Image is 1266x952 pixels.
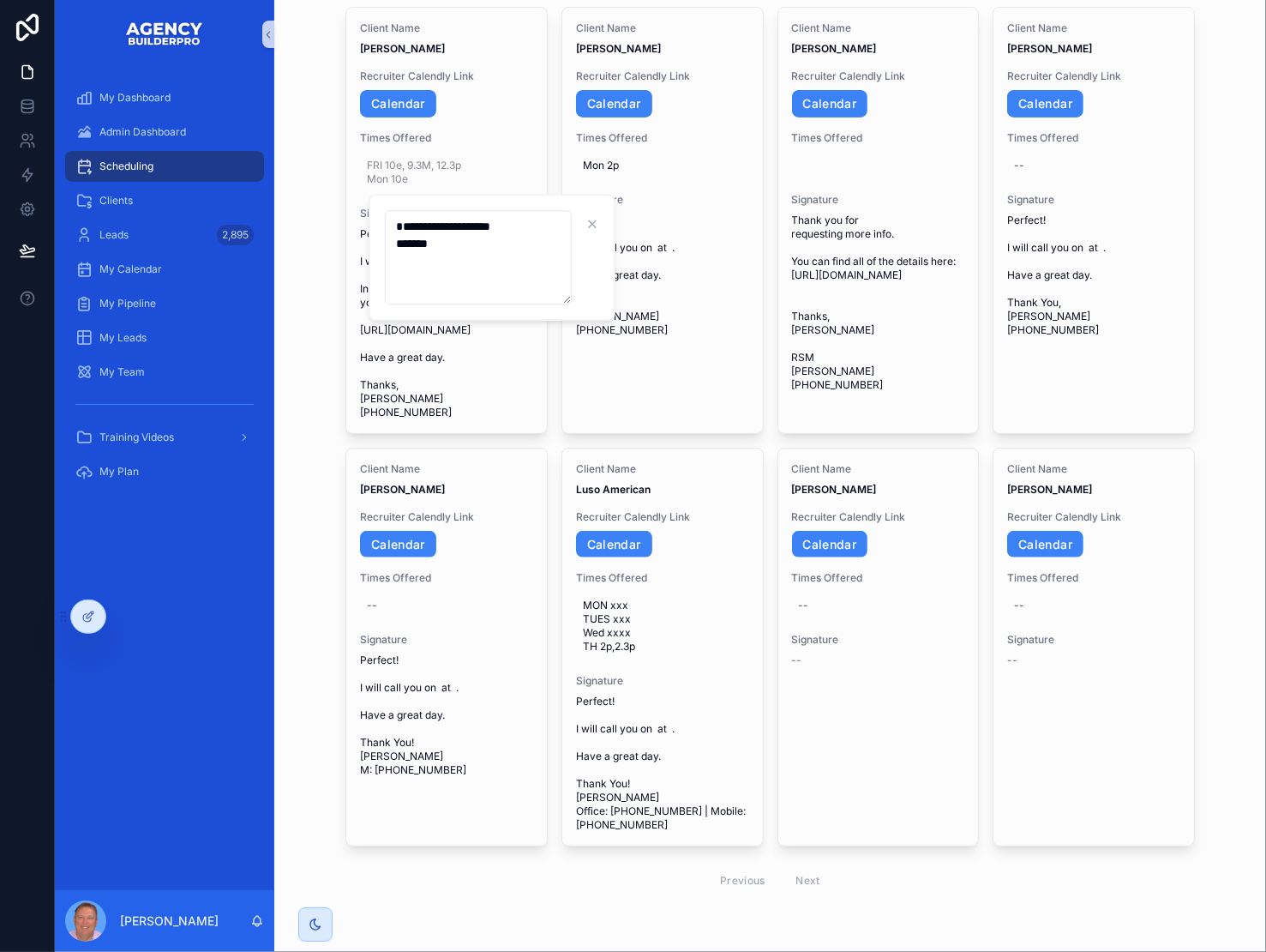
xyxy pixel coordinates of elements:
strong: [PERSON_NAME] [360,42,445,55]
span: My Pipeline [99,297,156,310]
div: scrollable content [55,69,274,512]
div: -- [799,599,809,612]
span: My Leads [99,331,147,345]
span: Signature [792,193,965,207]
a: My Team [65,357,264,388]
span: Signature [792,633,965,647]
span: Training Videos [99,431,174,444]
span: Client Name [1007,462,1180,476]
span: MON xxx TUES xxx Wed xxxx TH 2p,2.3p [583,599,742,654]
span: Perfect! I will call you on at . Have a great day. Thank You, [PERSON_NAME] [PHONE_NUMBER] [1007,214,1180,337]
span: -- [792,654,802,667]
span: -- [1007,654,1017,667]
a: My Pipeline [65,288,264,319]
span: Perfect! I will call you on at . Have a great day. Thanks, [PERSON_NAME] [PHONE_NUMBER] [576,214,749,337]
span: Thank you for requesting more info. You can find all of the details here: [URL][DOMAIN_NAME] Than... [792,214,965,392]
a: Calendar [576,90,652,117]
a: Leads2,895 [65,220,264,250]
a: Calendar [792,531,868,558]
span: Client Name [360,21,533,35]
span: Signature [576,674,749,688]
strong: Luso American [576,483,651,496]
span: Recruiter Calendly Link [792,510,965,524]
span: Perfect! I will call you on at . Have a great day. Thank You! [PERSON_NAME] Office: [PHONE_NUMBER... [576,695,749,832]
span: Signature [360,633,533,647]
span: My Team [99,365,145,379]
p: [PERSON_NAME] [120,913,219,930]
span: Client Name [792,21,965,35]
span: Recruiter Calendly Link [360,510,533,524]
div: -- [367,599,377,612]
div: -- [1014,159,1024,172]
span: Leads [99,228,129,242]
span: Signature [1007,193,1180,207]
a: Calendar [1007,90,1083,117]
span: Scheduling [99,160,153,173]
strong: [PERSON_NAME] [1007,483,1092,496]
span: Signature [360,207,533,220]
a: Client Name[PERSON_NAME]Recruiter Calendly LinkCalendarTimes OfferedSignatureThank you for reques... [777,7,980,434]
strong: [PERSON_NAME] [792,42,877,55]
span: Recruiter Calendly Link [1007,69,1180,83]
a: Calendar [1007,531,1083,558]
span: Client Name [1007,21,1180,35]
a: Training Videos [65,422,264,453]
span: My Plan [99,465,139,479]
span: My Dashboard [99,91,171,105]
span: Perfect! I will call you on at . Have a great day. Thank You! [PERSON_NAME] M: [PHONE_NUMBER] [360,654,533,777]
span: Times Offered [1007,131,1180,145]
span: Recruiter Calendly Link [576,510,749,524]
a: Clients [65,185,264,216]
div: 2,895 [217,225,254,245]
span: Recruiter Calendly Link [576,69,749,83]
span: Clients [99,194,133,208]
span: Recruiter Calendly Link [1007,510,1180,524]
a: Client Name[PERSON_NAME]Recruiter Calendly LinkCalendarTimes OfferedMon 2pSignaturePerfect! I wil... [561,7,764,434]
a: Client Name[PERSON_NAME]Recruiter Calendly LinkCalendarTimes Offered--Signature-- [993,448,1195,847]
span: Client Name [792,462,965,476]
span: Client Name [576,462,749,476]
a: Scheduling [65,151,264,182]
span: Times Offered [792,571,965,585]
a: Calendar [576,531,652,558]
strong: [PERSON_NAME] [792,483,877,496]
span: Perfect! I will call you on at . In the meantime, here is a video you can watch prior to our call... [360,227,533,419]
div: -- [1014,599,1024,612]
span: Recruiter Calendly Link [792,69,965,83]
a: Client Name[PERSON_NAME]Recruiter Calendly LinkCalendarTimes Offered--SignaturePerfect! I will ca... [993,7,1195,434]
strong: [PERSON_NAME] [576,42,661,55]
span: Client Name [576,21,749,35]
a: My Dashboard [65,82,264,113]
a: My Calendar [65,254,264,285]
strong: [PERSON_NAME] [360,483,445,496]
span: Times Offered [1007,571,1180,585]
a: Calendar [360,90,436,117]
a: Calendar [792,90,868,117]
span: Admin Dashboard [99,125,186,139]
a: My Plan [65,456,264,487]
span: Times Offered [360,131,533,145]
span: Signature [1007,633,1180,647]
a: Client Name[PERSON_NAME]Recruiter Calendly LinkCalendarTimes Offered--SignaturePerfect! I will ca... [345,448,548,847]
span: Times Offered [576,571,749,585]
a: Client Name[PERSON_NAME]Recruiter Calendly LinkCalendarTimes OfferedFRI 10e, 9.3M, 12.3p Mon 10eS... [345,7,548,434]
a: Client Name[PERSON_NAME]Recruiter Calendly LinkCalendarTimes Offered--Signature-- [777,448,980,847]
span: Times Offered [360,571,533,585]
a: Client NameLuso AmericanRecruiter Calendly LinkCalendarTimes OfferedMON xxx TUES xxx Wed xxxx TH ... [561,448,764,847]
span: My Calendar [99,262,162,276]
a: Admin Dashboard [65,117,264,148]
a: Calendar [360,531,436,558]
span: Recruiter Calendly Link [360,69,533,83]
a: My Leads [65,322,264,353]
span: FRI 10e, 9.3M, 12.3p Mon 10e [367,159,526,186]
span: Times Offered [576,131,749,145]
img: App logo [125,21,204,48]
strong: [PERSON_NAME] [1007,42,1092,55]
span: Signature [576,193,749,207]
span: Mon 2p [583,159,742,172]
span: Client Name [360,462,533,476]
span: Times Offered [792,131,965,145]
